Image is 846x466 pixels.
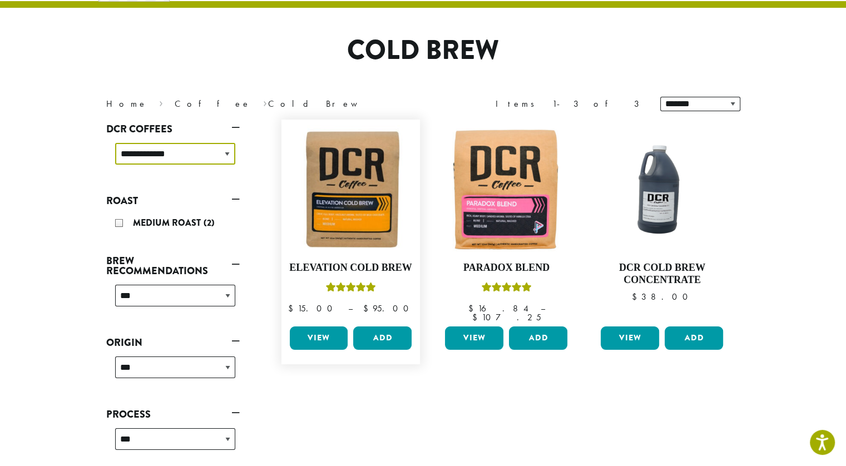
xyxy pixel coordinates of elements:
span: $ [363,303,372,314]
bdi: 95.00 [363,303,413,314]
div: Brew Recommendations [106,280,240,320]
span: $ [472,311,481,323]
div: Items 1-3 of 3 [496,97,644,111]
span: › [159,93,163,111]
span: › [263,93,267,111]
button: Add [353,326,412,350]
img: Paradox_Blend-300x300.jpg [442,125,570,253]
a: View [290,326,348,350]
h1: Cold Brew [98,34,749,67]
span: (2) [204,216,215,229]
span: – [540,303,545,314]
a: Elevation Cold BrewRated 5.00 out of 5 [287,125,415,322]
span: – [348,303,352,314]
a: DCR Cold Brew Concentrate $38.00 [598,125,726,322]
bdi: 16.84 [468,303,530,314]
span: $ [468,303,477,314]
div: Rated 5.00 out of 5 [481,281,531,298]
a: Coffee [175,98,251,110]
div: DCR Coffees [106,138,240,178]
button: Add [665,326,723,350]
a: View [445,326,503,350]
a: Paradox BlendRated 5.00 out of 5 [442,125,570,322]
img: Elevation-Cold-Brew-300x300.jpg [286,125,414,253]
h4: Paradox Blend [442,262,570,274]
span: $ [631,291,641,303]
span: Medium Roast [133,216,204,229]
a: Home [106,98,147,110]
h4: Elevation Cold Brew [287,262,415,274]
div: Origin [106,352,240,391]
a: Roast [106,191,240,210]
a: Origin [106,333,240,352]
a: Brew Recommendations [106,251,240,280]
span: $ [288,303,297,314]
h4: DCR Cold Brew Concentrate [598,262,726,286]
img: DCR-Cold-Brew-Concentrate.jpg [598,125,726,253]
a: Process [106,405,240,424]
div: Roast [106,210,240,238]
button: Add [509,326,567,350]
nav: Breadcrumb [106,97,407,111]
bdi: 15.00 [288,303,337,314]
div: Rated 5.00 out of 5 [325,281,375,298]
div: Process [106,424,240,463]
bdi: 38.00 [631,291,692,303]
a: View [601,326,659,350]
a: DCR Coffees [106,120,240,138]
bdi: 107.25 [472,311,541,323]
